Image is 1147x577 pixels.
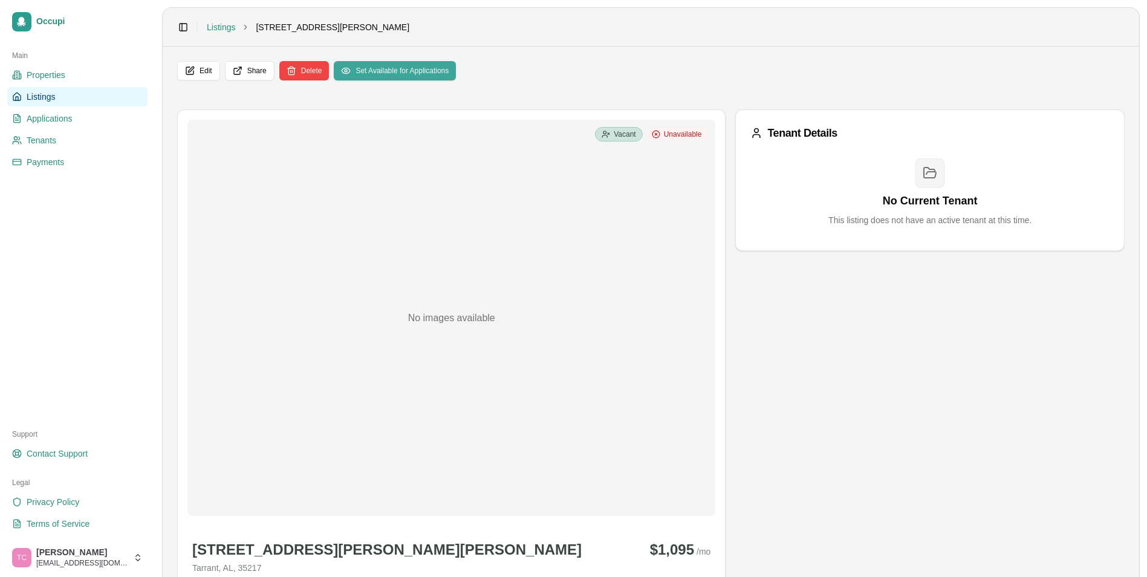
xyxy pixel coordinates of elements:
[7,444,148,463] a: Contact Support
[192,540,638,559] p: [STREET_ADDRESS][PERSON_NAME][PERSON_NAME]
[7,492,148,512] a: Privacy Policy
[7,7,148,36] a: Occupi
[279,61,330,80] button: Delete
[7,543,148,572] button: Trudy Childers[PERSON_NAME][EMAIL_ADDRESS][DOMAIN_NAME]
[7,514,148,533] a: Terms of Service
[7,46,148,65] div: Main
[27,496,79,508] span: Privacy Policy
[334,61,456,80] button: Set Available for Applications
[27,91,55,103] span: Listings
[408,311,495,325] p: No images available
[828,214,1032,226] p: This listing does not have an active tenant at this time.
[828,192,1032,209] h3: No Current Tenant
[12,548,31,567] img: Trudy Childers
[7,131,148,150] a: Tenants
[225,61,275,80] button: Share
[7,425,148,444] div: Support
[36,547,128,558] span: [PERSON_NAME]
[36,558,128,568] span: [EMAIL_ADDRESS][DOMAIN_NAME]
[27,448,88,460] span: Contact Support
[27,134,56,146] span: Tenants
[192,562,638,574] p: Tarrant, AL, 35217
[27,112,73,125] span: Applications
[614,129,635,139] span: Vacant
[27,518,89,530] span: Terms of Service
[650,540,694,559] span: $1,095
[7,109,148,128] a: Applications
[256,21,409,33] span: [STREET_ADDRESS][PERSON_NAME]
[7,65,148,85] a: Properties
[664,129,702,139] span: Unavailable
[207,21,409,33] nav: breadcrumb
[697,546,710,558] span: / mo
[27,69,65,81] span: Properties
[750,125,1110,142] div: Tenant Details
[27,156,64,168] span: Payments
[177,61,220,80] button: Edit
[7,87,148,106] a: Listings
[7,473,148,492] div: Legal
[7,152,148,172] a: Payments
[207,21,235,33] a: Listings
[36,16,143,27] span: Occupi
